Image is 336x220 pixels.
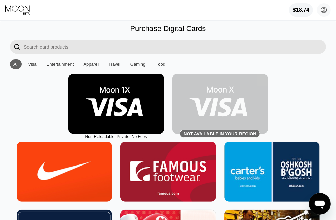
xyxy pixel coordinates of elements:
[10,59,22,69] div: All
[155,62,165,67] div: Food
[108,62,120,67] div: Travel
[13,62,18,67] div: All
[152,59,169,69] div: Food
[130,24,206,33] div: Purchase Digital Cards
[105,59,124,69] div: Travel
[130,62,146,67] div: Gaming
[127,59,149,69] div: Gaming
[309,193,331,215] iframe: Button to launch messaging window
[43,59,77,69] div: Entertainment
[47,62,74,67] div: Entertainment
[13,43,20,51] div: 
[24,40,326,54] input: Search card products
[289,3,313,17] div: $18.74
[10,40,24,54] div: 
[68,134,164,139] div: Non-Reloadable, Private, No Fees
[293,7,309,13] div: $18.74
[28,62,36,67] div: Visa
[184,131,256,136] div: Not available in your region
[83,62,99,67] div: Apparel
[172,74,268,134] div: Not available in your region
[80,59,102,69] div: Apparel
[25,59,40,69] div: Visa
